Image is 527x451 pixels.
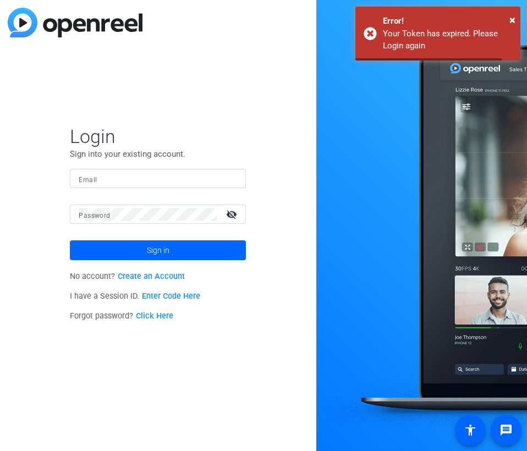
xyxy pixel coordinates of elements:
img: blue-gradient.svg [8,8,142,37]
mat-icon: message [499,424,513,437]
span: I have a Session ID. [70,291,200,301]
a: Click Here [136,311,173,321]
mat-label: Password [79,212,110,219]
span: × [509,13,515,26]
p: Sign into your existing account. [70,148,246,160]
mat-label: Email [79,176,97,184]
span: Sign in [147,237,169,264]
mat-icon: visibility_off [219,206,246,222]
a: Enter Code Here [142,291,200,301]
mat-icon: accessibility [464,424,477,437]
div: Error! [383,15,512,28]
div: Your Token has expired. Please Login again [383,28,512,52]
span: No account? [70,272,185,281]
span: Forgot password? [70,311,173,321]
input: Enter Email Address [79,172,237,185]
button: Sign in [70,240,246,260]
a: Create an Account [118,272,185,281]
button: Close [509,12,515,28]
span: Login [70,125,246,148]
